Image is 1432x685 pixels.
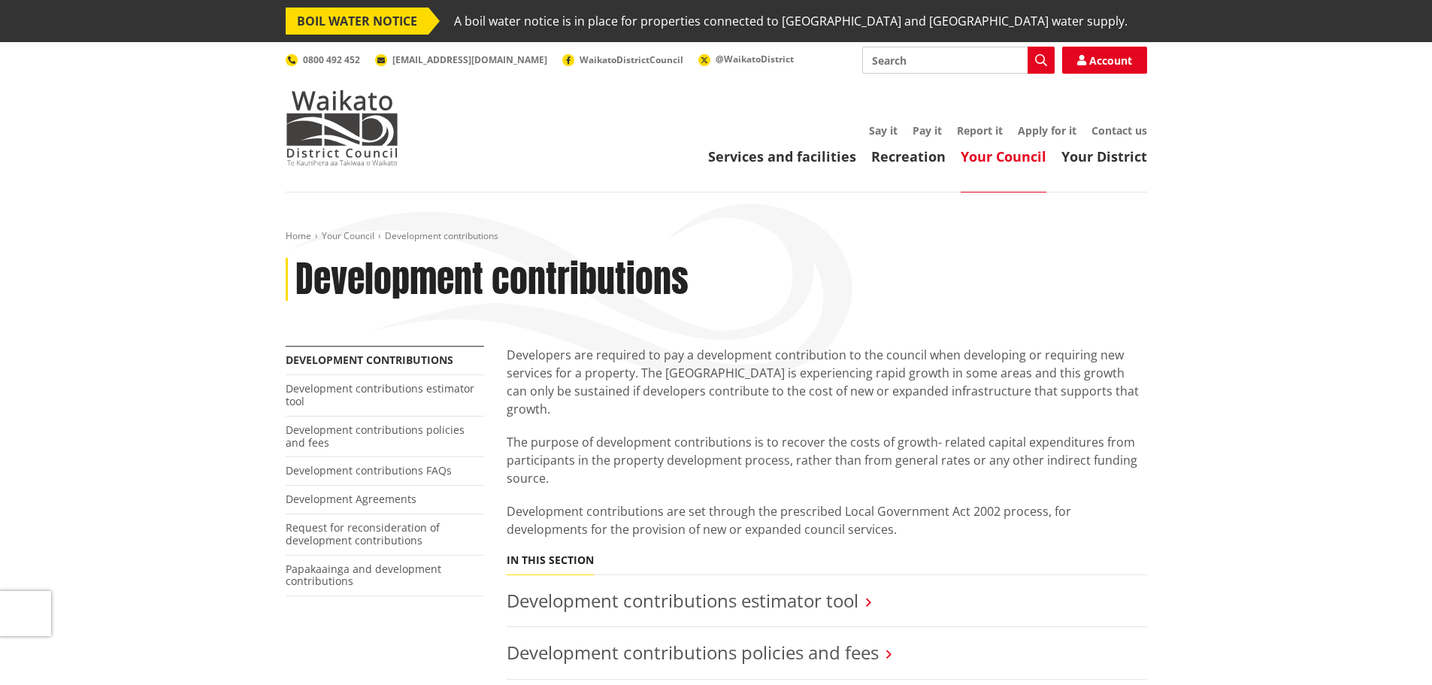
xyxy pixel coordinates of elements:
a: Recreation [871,147,946,165]
span: @WaikatoDistrict [716,53,794,65]
a: Development contributions [286,353,453,367]
a: Development contributions estimator tool [507,588,858,613]
a: Services and facilities [708,147,856,165]
h1: Development contributions [295,258,689,302]
a: Home [286,229,311,242]
span: A boil water notice is in place for properties connected to [GEOGRAPHIC_DATA] and [GEOGRAPHIC_DAT... [454,8,1128,35]
p: Development contributions are set through the prescribed Local Government Act 2002 process, for d... [507,502,1147,538]
a: Say it [869,123,898,138]
a: Development contributions FAQs [286,463,452,477]
a: Account [1062,47,1147,74]
a: Apply for it [1018,123,1076,138]
span: [EMAIL_ADDRESS][DOMAIN_NAME] [392,53,547,66]
a: Pay it [913,123,942,138]
span: WaikatoDistrictCouncil [580,53,683,66]
a: Report it [957,123,1003,138]
a: 0800 492 452 [286,53,360,66]
a: Development contributions policies and fees [507,640,879,665]
input: Search input [862,47,1055,74]
h5: In this section [507,554,594,567]
a: Papakaainga and development contributions [286,562,441,589]
a: @WaikatoDistrict [698,53,794,65]
p: Developers are required to pay a development contribution to the council when developing or requi... [507,346,1147,418]
span: 0800 492 452 [303,53,360,66]
a: Your Council [961,147,1046,165]
a: Request for reconsideration of development contributions [286,520,440,547]
img: Waikato District Council - Te Kaunihera aa Takiwaa o Waikato [286,90,398,165]
p: The purpose of development contributions is to recover the costs of growth- related capital expen... [507,433,1147,487]
span: Development contributions [385,229,498,242]
a: Development contributions policies and fees [286,423,465,450]
a: [EMAIL_ADDRESS][DOMAIN_NAME] [375,53,547,66]
a: Your District [1061,147,1147,165]
a: Your Council [322,229,374,242]
a: Contact us [1091,123,1147,138]
a: WaikatoDistrictCouncil [562,53,683,66]
a: Development Agreements [286,492,416,506]
nav: breadcrumb [286,230,1147,243]
span: BOIL WATER NOTICE [286,8,428,35]
a: Development contributions estimator tool [286,381,474,408]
